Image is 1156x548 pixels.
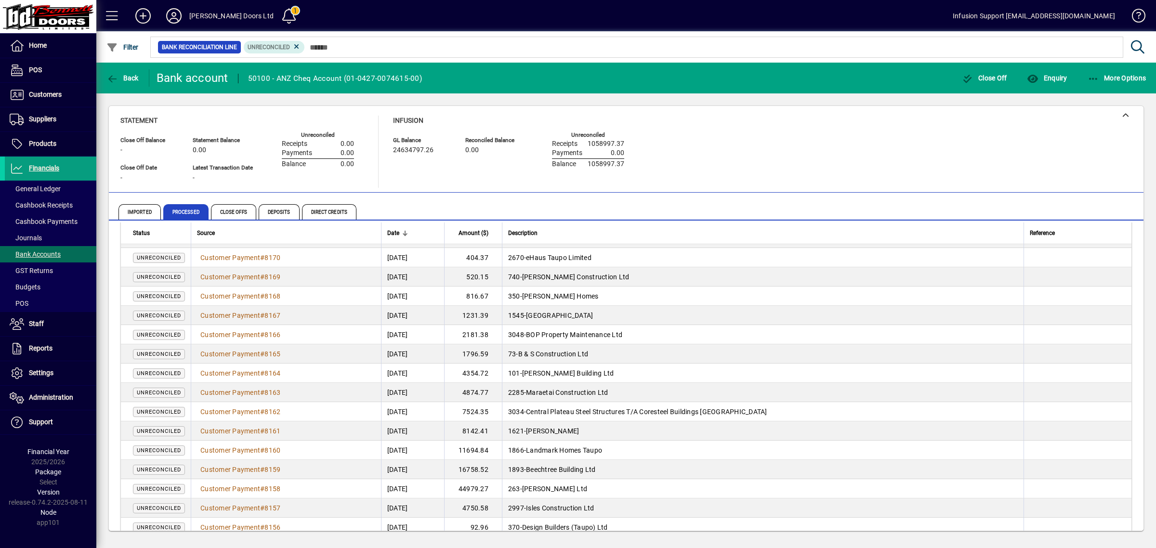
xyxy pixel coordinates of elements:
[248,71,422,86] div: 50100 - ANZ Cheq Account (01-0427-0074615-00)
[444,479,502,498] td: 44979.27
[465,137,523,144] span: Reconciled Balance
[120,146,122,154] span: -
[381,479,444,498] td: [DATE]
[450,228,497,238] div: Amount ($)
[29,164,59,172] span: Financials
[264,273,280,281] span: 8169
[5,181,96,197] a: General Ledger
[200,446,260,454] span: Customer Payment
[522,485,587,493] span: [PERSON_NAME] Ltd
[1025,69,1069,87] button: Enquiry
[459,228,488,238] span: Amount ($)
[341,160,354,168] span: 0.00
[264,523,280,531] span: 8156
[158,7,189,25] button: Profile
[508,292,520,300] span: 350
[260,254,264,261] span: #
[381,287,444,306] td: [DATE]
[524,427,526,435] span: -
[526,408,767,416] span: Central Plateau Steel Structures T/A Coresteel Buildings [GEOGRAPHIC_DATA]
[120,174,122,182] span: -
[197,522,284,533] a: Customer Payment#8156
[200,254,260,261] span: Customer Payment
[962,74,1007,82] span: Close Off
[5,262,96,279] a: GST Returns
[260,504,264,512] span: #
[10,250,61,258] span: Bank Accounts
[264,408,280,416] span: 8162
[524,408,526,416] span: -
[526,446,602,454] span: Landmark Homes Taupo
[200,523,260,531] span: Customer Payment
[197,272,284,282] a: Customer Payment#8169
[193,174,195,182] span: -
[260,273,264,281] span: #
[40,509,56,516] span: Node
[444,460,502,479] td: 16758.52
[5,386,96,410] a: Administration
[133,228,150,238] span: Status
[260,389,264,396] span: #
[524,466,526,473] span: -
[387,228,399,238] span: Date
[260,312,264,319] span: #
[137,428,181,434] span: Unreconciled
[444,287,502,306] td: 816.67
[162,42,237,52] span: Bank Reconciliation Line
[552,140,578,148] span: Receipts
[200,504,260,512] span: Customer Payment
[29,418,53,426] span: Support
[959,69,1010,87] button: Close Off
[197,228,215,238] span: Source
[381,518,444,537] td: [DATE]
[508,523,520,531] span: 370
[128,7,158,25] button: Add
[508,350,516,358] span: 73
[260,427,264,435] span: #
[106,74,139,82] span: Back
[953,8,1115,24] div: Infusion Support [EMAIL_ADDRESS][DOMAIN_NAME]
[189,8,274,24] div: [PERSON_NAME] Doors Ltd
[133,228,185,238] div: Status
[508,466,524,473] span: 1893
[508,408,524,416] span: 3034
[302,204,356,220] span: Direct Credits
[526,389,608,396] span: Maraetai Construction Ltd
[137,486,181,492] span: Unreconciled
[260,485,264,493] span: #
[197,228,375,238] div: Source
[137,351,181,357] span: Unreconciled
[508,228,538,238] span: Description
[444,441,502,460] td: 11694.84
[444,421,502,441] td: 8142.41
[264,350,280,358] span: 8165
[264,331,280,339] span: 8166
[381,421,444,441] td: [DATE]
[520,485,522,493] span: -
[264,254,280,261] span: 8170
[197,387,284,398] a: Customer Payment#8163
[137,524,181,531] span: Unreconciled
[381,383,444,402] td: [DATE]
[29,320,44,327] span: Staff
[137,370,181,377] span: Unreconciled
[197,445,284,456] a: Customer Payment#8160
[200,350,260,358] span: Customer Payment
[524,446,526,454] span: -
[524,331,526,339] span: -
[444,248,502,267] td: 404.37
[29,41,47,49] span: Home
[197,464,284,475] a: Customer Payment#8159
[508,312,524,319] span: 1545
[508,369,520,377] span: 101
[520,292,522,300] span: -
[264,466,280,473] span: 8159
[137,293,181,300] span: Unreconciled
[264,427,280,435] span: 8161
[1030,228,1119,238] div: Reference
[35,468,61,476] span: Package
[5,83,96,107] a: Customers
[508,446,524,454] span: 1866
[5,34,96,58] a: Home
[282,140,307,148] span: Receipts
